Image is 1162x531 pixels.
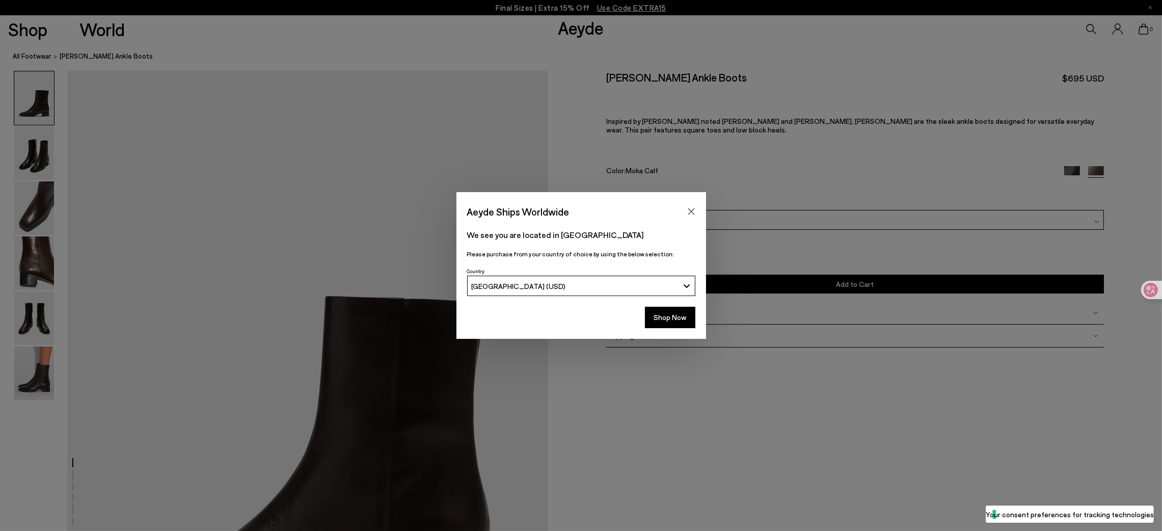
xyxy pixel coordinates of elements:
span: [GEOGRAPHIC_DATA] (USD) [471,282,565,290]
span: Country [467,268,485,274]
button: Your consent preferences for tracking technologies [986,506,1154,523]
p: Please purchase from your country of choice by using the below selection: [467,249,695,259]
label: Your consent preferences for tracking technologies [986,509,1154,520]
button: Close [684,204,699,219]
p: We see you are located in [GEOGRAPHIC_DATA] [467,229,695,241]
span: Aeyde Ships Worldwide [467,203,570,221]
button: Shop Now [645,307,695,328]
